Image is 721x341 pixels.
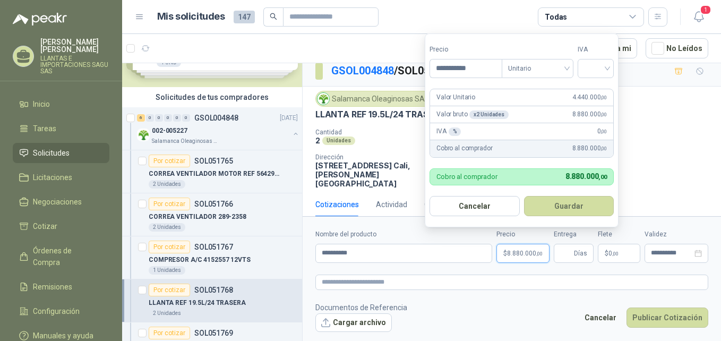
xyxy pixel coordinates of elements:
a: Licitaciones [13,167,109,187]
p: Valor bruto [436,109,509,120]
span: 1 [700,5,711,15]
span: $ [605,250,608,257]
div: Salamanca Oleaginosas SAS [315,91,434,107]
p: CORREA VENTILADOR 289-2358 [149,212,246,222]
p: $ 0,00 [598,244,640,263]
div: Solicitudes de tus compradores [122,87,302,107]
p: LLANTA REF 19.5L/24 TRASERA [149,298,246,308]
span: 4.440.000 [572,92,607,103]
div: Comentarios [424,199,468,210]
a: GSOL004848 [331,64,394,77]
span: 147 [234,11,255,23]
p: IVA [436,126,461,137]
button: No Leídos [646,38,708,58]
p: COMPRESOR A/C 4152557 12VTS [149,255,251,265]
div: Actividad [376,199,407,210]
span: ,00 [600,112,607,117]
label: Validez [645,229,708,240]
a: Solicitudes [13,143,109,163]
div: 0 [146,114,154,122]
a: Por cotizarSOL051765CORREA VENTILADOR MOTOR REF 56429822 Unidades [122,150,302,193]
div: Por cotizar [149,198,190,210]
img: Company Logo [317,93,329,105]
p: LLANTA REF 19.5L/24 TRASERA [315,109,445,120]
div: Todas [545,11,567,23]
div: 0 [164,114,172,122]
div: Unidades [322,137,355,145]
span: Solicitudes [33,147,70,159]
button: Publicar Cotización [626,308,708,328]
span: ,00 [600,146,607,151]
div: Por cotizar [149,155,190,167]
button: Cancelar [430,196,520,216]
img: Company Logo [137,129,150,141]
label: Precio [430,45,502,55]
span: search [270,13,277,20]
p: Salamanca Oleaginosas SAS [152,137,219,146]
p: / SOL051768 [331,63,454,79]
button: Guardar [524,196,614,216]
span: 0 [608,250,619,257]
p: 2 [315,136,320,145]
span: Licitaciones [33,172,72,183]
span: Inicio [33,98,50,110]
p: GSOL004848 [194,114,238,122]
span: 8.880.000 [572,143,607,154]
p: SOL051765 [194,157,233,165]
span: ,00 [536,251,543,257]
p: 002-005227 [152,126,187,136]
span: ,00 [600,129,607,134]
div: Por cotizar [149,327,190,339]
a: Cotizar [13,216,109,236]
span: Órdenes de Compra [33,245,99,268]
p: SOL051768 [194,286,233,294]
div: 2 Unidades [149,223,185,232]
span: 8.880.000 [565,172,607,181]
button: Cancelar [579,308,622,328]
p: CORREA VENTILADOR MOTOR REF 5642982 [149,169,281,179]
p: [DATE] [280,113,298,123]
div: Por cotizar [149,284,190,296]
label: Nombre del producto [315,229,492,240]
button: Cargar archivo [315,313,392,333]
div: % [449,127,461,136]
span: Cotizar [33,220,57,232]
div: 2 Unidades [149,180,185,189]
span: ,00 [598,174,607,181]
div: 1 Unidades [149,266,185,275]
p: SOL051767 [194,243,233,251]
a: Remisiones [13,277,109,297]
p: LLANTAS E IMPORTACIONES SAGU SAS [40,55,109,74]
p: Dirección [315,154,431,161]
span: Negociaciones [33,196,82,208]
label: Entrega [554,229,594,240]
p: [STREET_ADDRESS] Cali , [PERSON_NAME][GEOGRAPHIC_DATA] [315,161,431,188]
a: Por cotizarSOL051767COMPRESOR A/C 4152557 12VTS1 Unidades [122,236,302,279]
a: Inicio [13,94,109,114]
p: SOL051766 [194,200,233,208]
a: Tareas [13,118,109,139]
a: 6 0 0 0 0 0 GSOL004848[DATE] Company Logo002-005227Salamanca Oleaginosas SAS [137,112,300,146]
span: Unitario [508,61,567,76]
a: Por cotizarSOL051766CORREA VENTILADOR 289-23582 Unidades [122,193,302,236]
span: Remisiones [33,281,72,293]
div: 0 [155,114,163,122]
div: 0 [173,114,181,122]
p: [PERSON_NAME] [PERSON_NAME] [40,38,109,53]
p: Documentos de Referencia [315,302,407,313]
button: 1 [689,7,708,27]
p: SOL051769 [194,329,233,337]
span: Días [574,244,587,262]
div: 6 [137,114,145,122]
span: 8.880.000 [507,250,543,257]
label: Precio [496,229,550,240]
label: Flete [598,229,640,240]
a: Órdenes de Compra [13,241,109,272]
p: Valor Unitario [436,92,475,103]
p: Cobro al comprador [436,143,492,154]
p: Cantidad [315,129,453,136]
div: x 2 Unidades [469,110,509,119]
div: 2 Unidades [149,309,185,318]
p: $8.880.000,00 [496,244,550,263]
a: Negociaciones [13,192,109,212]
